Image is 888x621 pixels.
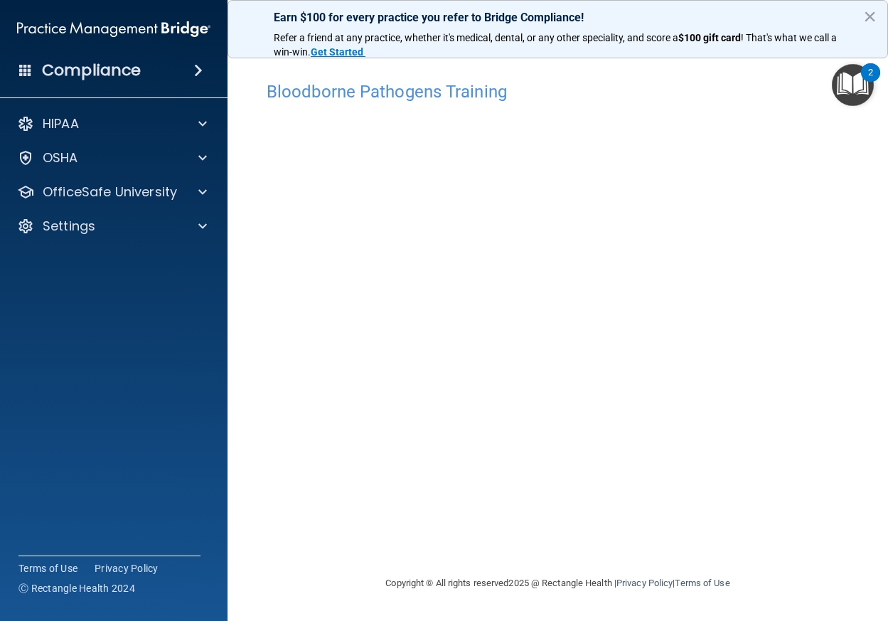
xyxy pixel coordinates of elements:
span: Refer a friend at any practice, whether it's medical, dental, or any other speciality, and score a [274,32,678,43]
a: OfficeSafe University [17,184,207,201]
p: OSHA [43,149,78,166]
img: PMB logo [17,15,210,43]
button: Open Resource Center, 2 new notifications [832,64,874,106]
div: 2 [868,73,873,91]
a: HIPAA [17,115,207,132]
p: HIPAA [43,115,79,132]
strong: Get Started [311,46,363,58]
strong: $100 gift card [678,32,741,43]
span: Ⓒ Rectangle Health 2024 [18,581,135,595]
h4: Compliance [42,60,141,80]
span: ! That's what we call a win-win. [274,32,839,58]
iframe: Drift Widget Chat Controller [817,523,871,577]
a: Get Started [311,46,365,58]
p: Settings [43,218,95,235]
iframe: bbp [267,109,849,546]
p: OfficeSafe University [43,184,177,201]
button: Close [863,5,877,28]
p: Earn $100 for every practice you refer to Bridge Compliance! [274,11,842,24]
div: Copyright © All rights reserved 2025 @ Rectangle Health | | [299,561,818,606]
a: Privacy Policy [95,561,159,575]
a: Terms of Use [675,578,729,588]
a: Privacy Policy [616,578,673,588]
h4: Bloodborne Pathogens Training [267,83,849,101]
a: Settings [17,218,207,235]
a: Terms of Use [18,561,77,575]
a: OSHA [17,149,207,166]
